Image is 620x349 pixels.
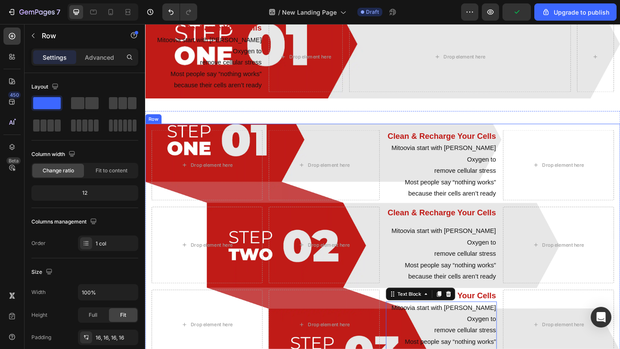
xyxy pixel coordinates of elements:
div: Rich Text Editor. Editing area: main [262,199,382,211]
div: 12 [33,187,136,199]
div: Drop element here [50,324,95,331]
p: Most people say “nothing works” [263,166,381,178]
p: Clean & Recharge Your Cells [263,116,381,127]
div: 450 [8,92,21,98]
div: Layout [31,81,60,93]
div: Column width [31,149,77,160]
p: Clean & Recharge Your Cells [263,199,381,211]
span: New Landing Page [282,8,337,17]
iframe: Design area [145,24,620,349]
p: remove cellular stress [263,153,381,166]
p: because their cells aren’t ready [263,178,381,191]
div: Drop element here [432,324,477,331]
div: Size [31,266,54,278]
span: Fit to content [96,167,127,174]
span: Change ratio [43,167,74,174]
span: Fit [120,311,126,319]
p: Settings [43,53,67,62]
div: Rich Text Editor. Editing area: main [7,10,127,74]
div: Drop element here [432,237,477,244]
div: Height [31,311,47,319]
div: Drop element here [177,237,223,244]
button: Upgrade to publish [534,3,617,21]
p: because their cells aren’t ready [263,269,381,281]
div: Drop element here [432,150,477,157]
p: Most people say “nothing works” [263,256,381,269]
div: Drop element here [50,150,95,157]
div: Undo/Redo [162,3,197,21]
div: Drop element here [325,32,370,39]
p: 7 [56,7,60,17]
div: Padding [31,334,51,341]
div: 1 col [96,240,136,248]
p: Advanced [85,53,114,62]
p: remove cellular stress [8,36,127,48]
div: Text Block [273,290,302,297]
p: remove cellular stress [263,327,381,340]
div: Drop element here [50,237,95,244]
div: Columns management [31,216,99,228]
p: Mitoovia start with [PERSON_NAME] Oxygen to [263,129,381,154]
div: Drop element here [177,150,223,157]
p: remove cellular stress [263,244,381,256]
p: Mitoovia start with [PERSON_NAME] Oxygen to [263,219,381,244]
button: 7 [3,3,64,21]
div: Beta [6,157,21,164]
p: Most people say “nothing works” [8,48,127,61]
p: Row [42,31,115,41]
span: Draft [366,8,379,16]
div: Width [31,288,46,296]
span: / [278,8,280,17]
div: Row [2,99,16,107]
span: Full [89,311,97,319]
p: because their cells aren’t ready [8,61,127,73]
div: Drop element here [177,324,223,331]
div: Drop element here [157,32,202,39]
div: Order [31,239,46,247]
p: Mitoovia start with [PERSON_NAME] Oxygen to [8,11,127,36]
div: Upgrade to publish [542,8,609,17]
p: Mitoovia start with [PERSON_NAME] Oxygen to [263,303,381,328]
div: 16, 16, 16, 16 [96,334,136,342]
input: Auto [78,285,138,300]
div: Open Intercom Messenger [591,307,611,328]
